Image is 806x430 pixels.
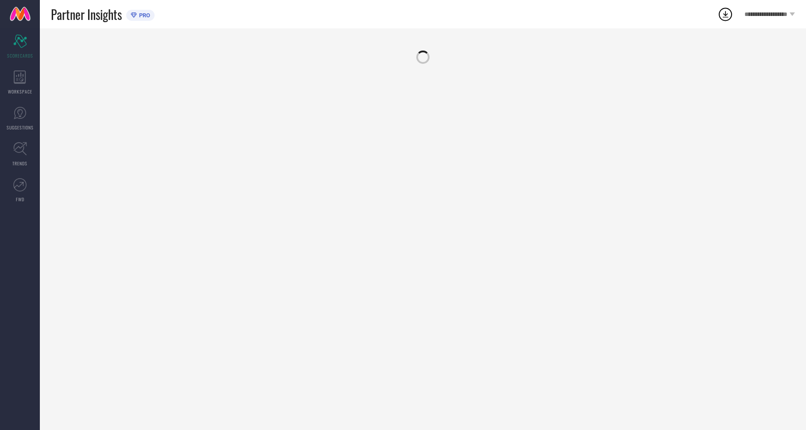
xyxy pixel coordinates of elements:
span: SCORECARDS [7,52,33,59]
span: PRO [137,12,150,19]
span: WORKSPACE [8,88,32,95]
span: Partner Insights [51,5,122,23]
span: FWD [16,196,24,203]
span: SUGGESTIONS [7,124,34,131]
div: Open download list [717,6,733,22]
span: TRENDS [12,160,27,167]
